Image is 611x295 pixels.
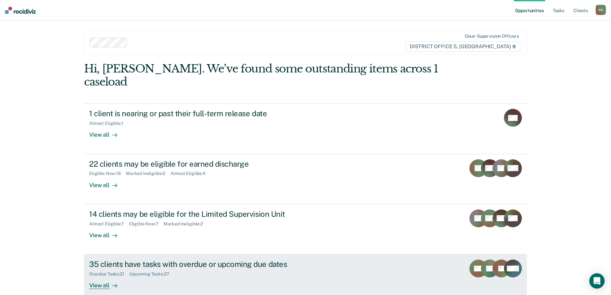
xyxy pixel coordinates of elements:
div: Marked Ineligible : 2 [126,171,170,176]
div: 22 clients may be eligible for earned discharge [89,159,313,169]
div: R A [596,5,606,15]
div: Open Intercom Messenger [589,273,605,289]
div: Almost Eligible : 4 [170,171,211,176]
div: Almost Eligible : 1 [89,121,128,126]
div: Overdue Tasks : 21 [89,271,129,277]
div: View all [89,226,125,239]
div: Eligible Now : 18 [89,171,126,176]
div: View all [89,277,125,289]
span: DISTRICT OFFICE 5, [GEOGRAPHIC_DATA] [406,42,520,52]
a: 22 clients may be eligible for earned dischargeEligible Now:18Marked Ineligible:2Almost Eligible:... [84,154,527,204]
div: Upcoming Tasks : 27 [129,271,174,277]
button: RA [596,5,606,15]
div: 1 client is nearing or past their full-term release date [89,109,313,118]
div: Eligible Now : 7 [129,221,164,227]
img: Recidiviz [5,7,36,14]
div: Almost Eligible : 7 [89,221,129,227]
div: Hi, [PERSON_NAME]. We’ve found some outstanding items across 1 caseload [84,62,438,88]
a: 14 clients may be eligible for the Limited Supervision UnitAlmost Eligible:7Eligible Now:7Marked ... [84,204,527,254]
div: View all [89,176,125,189]
div: Clear supervision officers [465,34,519,39]
div: 14 clients may be eligible for the Limited Supervision Unit [89,209,313,219]
div: Marked Ineligible : 2 [164,221,208,227]
div: 35 clients have tasks with overdue or upcoming due dates [89,260,313,269]
div: View all [89,126,125,139]
a: 1 client is nearing or past their full-term release dateAlmost Eligible:1View all [84,103,527,154]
